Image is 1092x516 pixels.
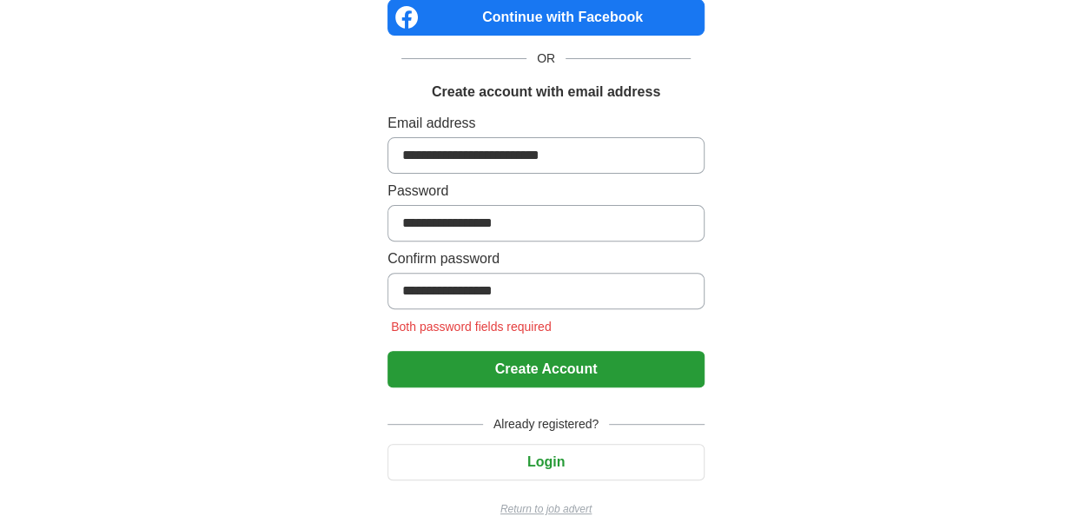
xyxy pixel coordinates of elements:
label: Confirm password [387,248,705,269]
h1: Create account with email address [432,82,660,103]
span: Both password fields required [387,320,554,334]
span: Already registered? [483,415,609,433]
span: OR [526,50,566,68]
button: Login [387,444,705,480]
label: Email address [387,113,705,134]
button: Create Account [387,351,705,387]
a: Login [387,454,705,469]
label: Password [387,181,705,202]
